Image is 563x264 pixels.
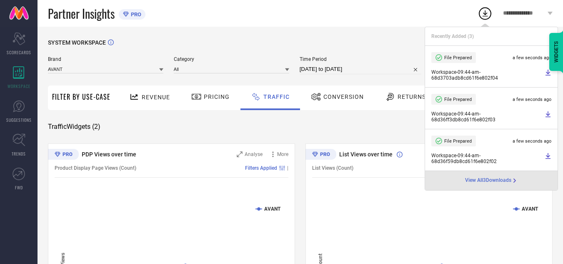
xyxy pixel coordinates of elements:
span: WORKSPACE [8,83,30,89]
a: Download [545,69,551,81]
span: Filter By Use-Case [52,92,110,102]
span: Traffic [263,93,290,100]
span: File Prepared [444,55,472,60]
span: Workspace - 09:44-am - 68d36ff3db8cd61f6e802f03 [431,111,543,123]
svg: Zoom [237,151,243,157]
span: Product Display Page Views (Count) [55,165,136,171]
span: Brand [48,56,163,62]
span: Analyse [245,151,263,157]
a: Download [545,153,551,164]
span: | [287,165,288,171]
span: SUGGESTIONS [6,117,32,123]
input: Select time period [300,64,422,74]
span: List Views (Count) [312,165,353,171]
div: Open download list [478,6,493,21]
span: Returns [398,93,426,100]
span: Partner Insights [48,5,115,22]
span: File Prepared [444,138,472,144]
span: PDP Views over time [82,151,136,158]
span: Workspace - 09:44-am - 68d3703adb8cd61f6e802f04 [431,69,543,81]
span: Conversion [323,93,364,100]
div: Premium [305,149,336,161]
span: More [277,151,288,157]
a: Download [545,111,551,123]
span: a few seconds ago [513,97,551,102]
span: Recently Added ( 3 ) [431,33,474,39]
div: Open download page [465,177,518,184]
span: Traffic Widgets ( 2 ) [48,123,100,131]
span: Filters Applied [245,165,277,171]
span: Pricing [204,93,230,100]
span: FWD [15,184,23,191]
span: a few seconds ago [513,55,551,60]
span: Category [174,56,289,62]
a: View All3Downloads [465,177,518,184]
span: a few seconds ago [513,138,551,144]
span: SYSTEM WORKSPACE [48,39,106,46]
span: View All 3 Downloads [465,177,511,184]
span: TRENDS [12,151,26,157]
span: PRO [129,11,141,18]
span: Workspace - 09:44-am - 68d36f59db8cd61f6e802f02 [431,153,543,164]
text: AVANT [522,206,538,212]
span: SCORECARDS [7,49,31,55]
text: AVANT [264,206,281,212]
div: Premium [48,149,79,161]
span: List Views over time [339,151,393,158]
span: Time Period [300,56,422,62]
span: Revenue [142,94,170,101]
span: File Prepared [444,97,472,102]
